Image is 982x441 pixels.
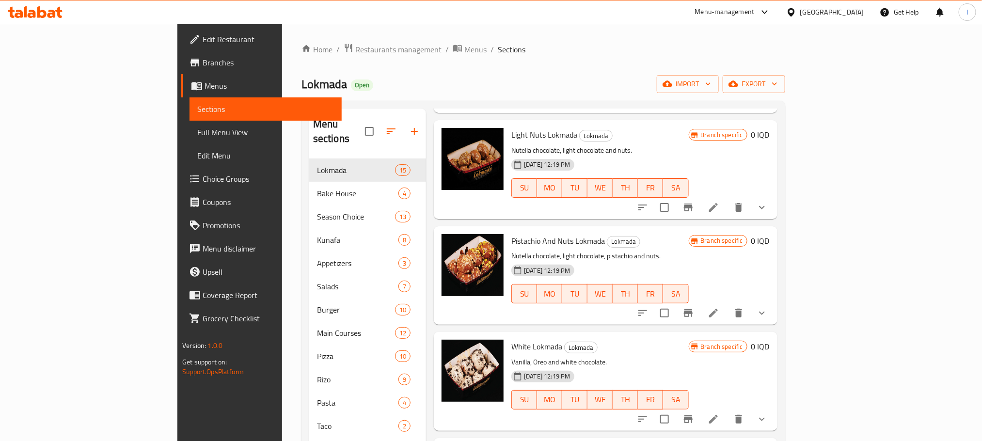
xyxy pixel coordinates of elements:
[317,420,398,432] span: Taco
[966,7,968,17] span: l
[181,283,341,307] a: Coverage Report
[399,375,410,384] span: 9
[591,393,609,407] span: WE
[617,181,634,195] span: TH
[730,78,777,90] span: export
[708,413,719,425] a: Edit menu item
[190,97,341,121] a: Sections
[203,289,333,301] span: Coverage Report
[181,260,341,283] a: Upsell
[654,197,675,218] span: Select to update
[587,178,613,198] button: WE
[355,44,442,55] span: Restaurants management
[203,266,333,278] span: Upsell
[727,301,750,325] button: delete
[613,178,638,198] button: TH
[181,28,341,51] a: Edit Restaurant
[380,120,403,143] span: Sort sections
[654,409,675,429] span: Select to update
[562,178,587,198] button: TU
[203,173,333,185] span: Choice Groups
[607,236,640,247] span: Lokmada
[398,397,411,409] div: items
[396,305,410,315] span: 10
[344,43,442,56] a: Restaurants management
[351,79,373,91] div: Open
[677,196,700,219] button: Branch-specific-item
[398,188,411,199] div: items
[580,130,612,142] span: Lokmada
[317,350,395,362] div: Pizza
[317,281,398,292] span: Salads
[351,81,373,89] span: Open
[511,250,688,262] p: Nutella chocolate, light chocolate, pistachio and nuts.
[631,301,654,325] button: sort-choices
[398,374,411,385] div: items
[309,414,426,438] div: Taco2
[399,398,410,408] span: 4
[395,350,411,362] div: items
[181,74,341,97] a: Menus
[667,287,684,301] span: SA
[750,301,774,325] button: show more
[617,287,634,301] span: TH
[359,121,380,142] span: Select all sections
[677,301,700,325] button: Branch-specific-item
[511,284,537,303] button: SU
[395,164,411,176] div: items
[756,307,768,319] svg: Show Choices
[197,103,333,115] span: Sections
[181,167,341,190] a: Choice Groups
[491,44,494,55] li: /
[396,212,410,221] span: 13
[301,43,785,56] nav: breadcrumb
[317,257,398,269] div: Appetizers
[663,390,688,409] button: SA
[317,397,398,409] span: Pasta
[442,128,504,190] img: Light Nuts Lokmada
[309,182,426,205] div: Bake House4
[511,390,537,409] button: SU
[723,75,785,93] button: export
[317,164,395,176] span: Lokmada
[631,196,654,219] button: sort-choices
[566,287,584,301] span: TU
[566,181,584,195] span: TU
[395,304,411,315] div: items
[642,393,659,407] span: FR
[317,234,398,246] span: Kunafa
[566,393,584,407] span: TU
[309,345,426,368] div: Pizza10
[520,266,574,275] span: [DATE] 12:19 PM
[317,304,395,315] span: Burger
[398,420,411,432] div: items
[464,44,487,55] span: Menus
[564,342,598,353] div: Lokmada
[181,190,341,214] a: Coupons
[442,340,504,402] img: White Lokmada
[197,150,333,161] span: Edit Menu
[399,422,410,431] span: 2
[511,127,577,142] span: Light Nuts Lokmada
[453,43,487,56] a: Menus
[309,298,426,321] div: Burger10
[399,282,410,291] span: 7
[181,307,341,330] a: Grocery Checklist
[317,211,395,222] div: Season Choice
[657,75,719,93] button: import
[309,275,426,298] div: Salads7
[398,281,411,292] div: items
[587,390,613,409] button: WE
[511,356,688,368] p: Vanilla, Oreo and white chocolate.
[317,374,398,385] span: Rizo
[638,178,663,198] button: FR
[511,234,605,248] span: Pistachio And Nuts Lokmada
[203,313,333,324] span: Grocery Checklist
[562,390,587,409] button: TU
[395,327,411,339] div: items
